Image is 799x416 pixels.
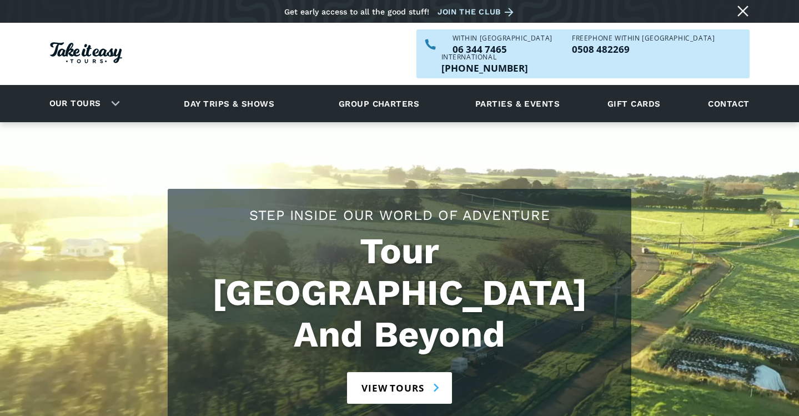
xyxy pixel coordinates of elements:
[453,35,552,42] div: WITHIN [GEOGRAPHIC_DATA]
[50,37,122,72] a: Homepage
[179,206,620,225] h2: Step Inside Our World Of Adventure
[179,230,620,355] h1: Tour [GEOGRAPHIC_DATA] And Beyond
[453,44,552,54] p: 06 344 7465
[36,88,129,119] div: Our tours
[441,63,528,73] p: [PHONE_NUMBER]
[441,54,528,61] div: International
[572,44,715,54] a: Call us freephone within NZ on 0508482269
[702,88,755,119] a: Contact
[734,2,752,20] a: Close message
[602,88,666,119] a: Gift cards
[284,7,429,16] div: Get early access to all the good stuff!
[441,63,528,73] a: Call us outside of NZ on +6463447465
[470,88,565,119] a: Parties & events
[325,88,433,119] a: Group charters
[572,44,715,54] p: 0508 482269
[453,44,552,54] a: Call us within NZ on 063447465
[572,35,715,42] div: Freephone WITHIN [GEOGRAPHIC_DATA]
[41,91,109,117] a: Our tours
[347,372,452,404] a: View tours
[170,88,288,119] a: Day trips & shows
[50,42,122,63] img: Take it easy Tours logo
[438,5,517,19] a: Join the club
